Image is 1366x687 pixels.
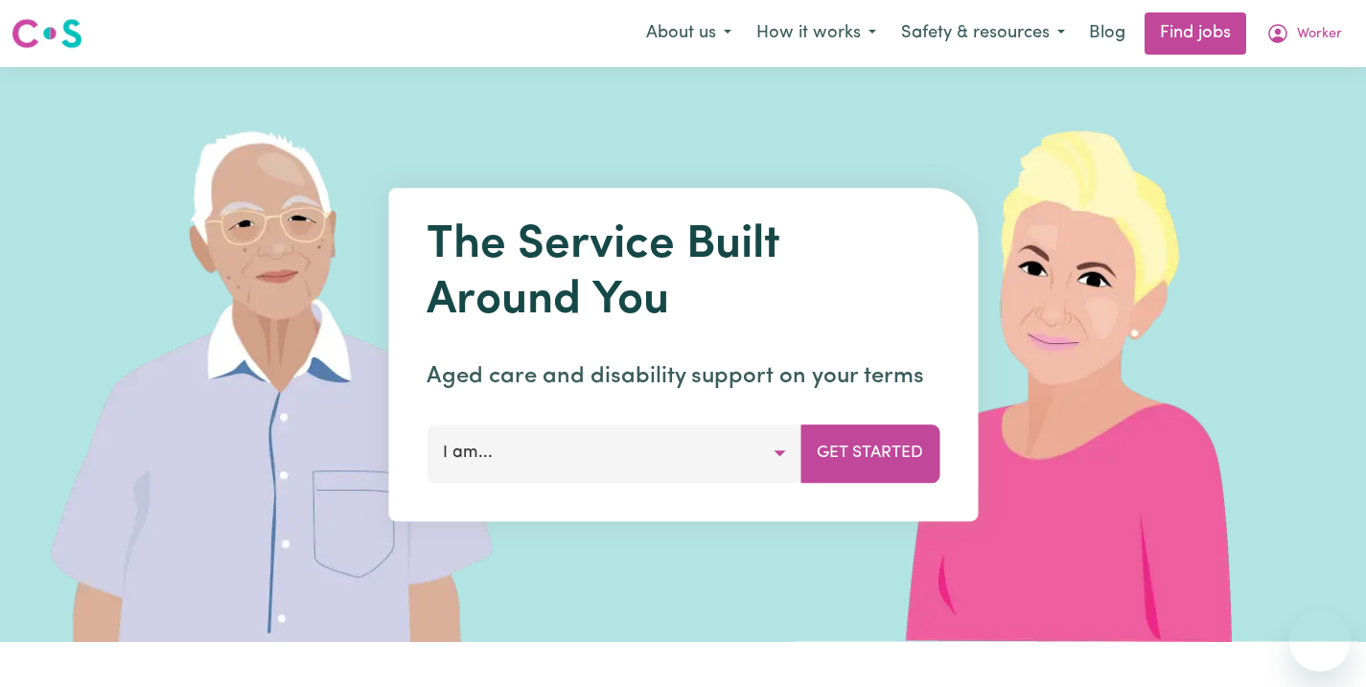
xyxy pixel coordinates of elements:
span: Worker [1297,24,1342,45]
a: Careseekers logo [12,11,82,56]
a: Blog [1077,12,1137,55]
a: Find jobs [1145,12,1246,55]
img: Careseekers logo [12,16,82,51]
p: Aged care and disability support on your terms [427,359,939,394]
button: I am... [427,424,801,482]
button: How it works [744,13,889,54]
button: Get Started [800,424,939,482]
h1: The Service Built Around You [427,218,939,329]
button: Safety & resources [889,13,1077,54]
button: About us [634,13,744,54]
button: My Account [1254,13,1354,54]
iframe: Button to launch messaging window [1289,610,1351,672]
